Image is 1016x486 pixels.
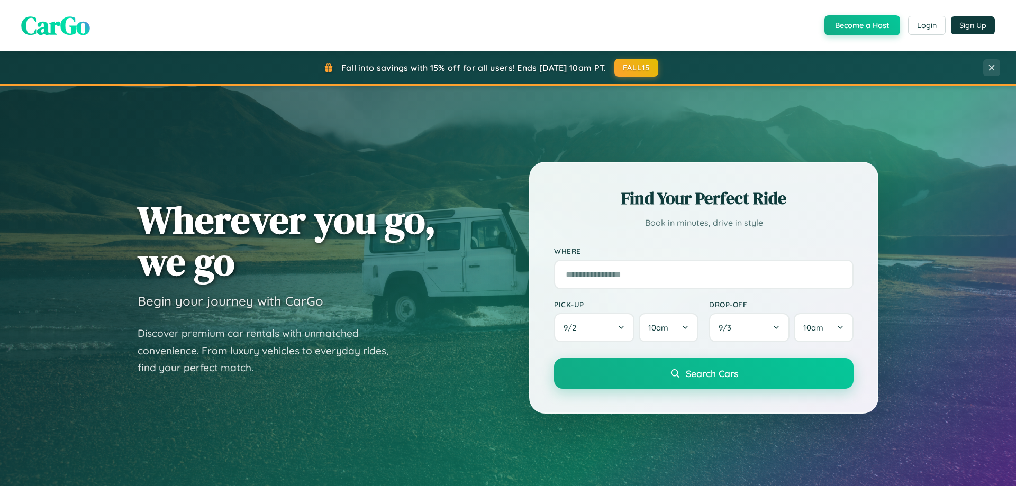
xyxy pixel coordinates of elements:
[564,323,582,333] span: 9 / 2
[138,199,436,282] h1: Wherever you go, we go
[138,293,323,309] h3: Begin your journey with CarGo
[794,313,854,342] button: 10am
[648,323,668,333] span: 10am
[554,215,854,231] p: Book in minutes, drive in style
[554,187,854,210] h2: Find Your Perfect Ride
[341,62,606,73] span: Fall into savings with 15% off for all users! Ends [DATE] 10am PT.
[138,325,402,377] p: Discover premium car rentals with unmatched convenience. From luxury vehicles to everyday rides, ...
[824,15,900,35] button: Become a Host
[614,59,659,77] button: FALL15
[554,313,634,342] button: 9/2
[554,300,698,309] label: Pick-up
[639,313,698,342] button: 10am
[908,16,946,35] button: Login
[686,368,738,379] span: Search Cars
[21,8,90,43] span: CarGo
[803,323,823,333] span: 10am
[709,313,790,342] button: 9/3
[554,246,854,255] label: Where
[709,300,854,309] label: Drop-off
[719,323,737,333] span: 9 / 3
[951,16,995,34] button: Sign Up
[554,358,854,389] button: Search Cars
